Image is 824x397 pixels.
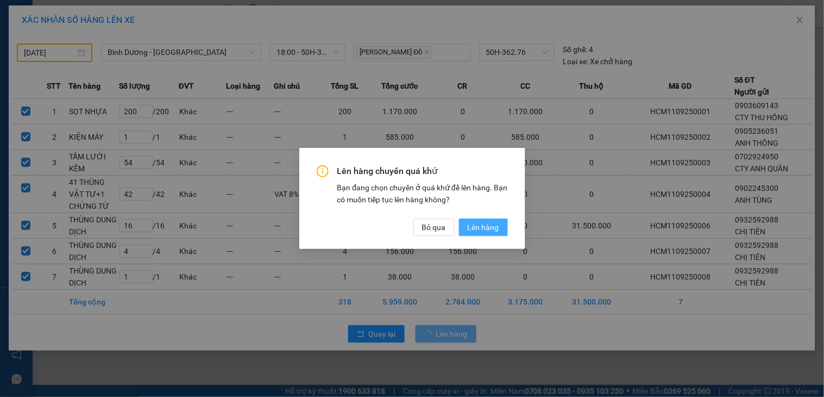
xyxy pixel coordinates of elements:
button: Lên hàng [459,219,508,236]
span: Lên hàng [468,221,499,233]
div: Bạn đang chọn chuyến ở quá khứ để lên hàng. Bạn có muốn tiếp tục lên hàng không? [337,182,508,206]
span: Lên hàng chuyến quá khứ [337,165,508,177]
button: Bỏ qua [413,219,455,236]
span: Bỏ qua [422,221,446,233]
span: info-circle [317,165,329,177]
